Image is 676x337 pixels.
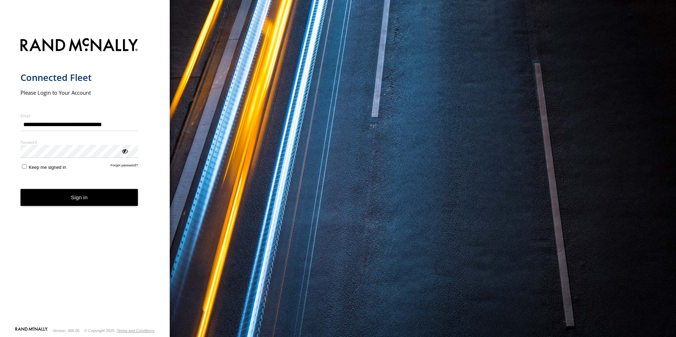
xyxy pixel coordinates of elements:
[53,329,80,333] div: Version: 306.00
[15,327,48,334] a: Visit our Website
[121,147,128,154] div: ViewPassword
[21,72,138,83] h1: Connected Fleet
[117,329,155,333] a: Terms and Conditions
[21,34,150,326] form: main
[21,113,138,118] label: Email
[21,37,138,55] img: Rand McNally
[21,140,138,145] label: Password
[21,89,138,96] h2: Please Login to Your Account
[21,189,138,206] button: Sign in
[22,164,27,169] input: Keep me signed in
[29,165,66,170] span: Keep me signed in
[111,163,138,170] a: Forgot password?
[84,329,155,333] div: © Copyright 2025 -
